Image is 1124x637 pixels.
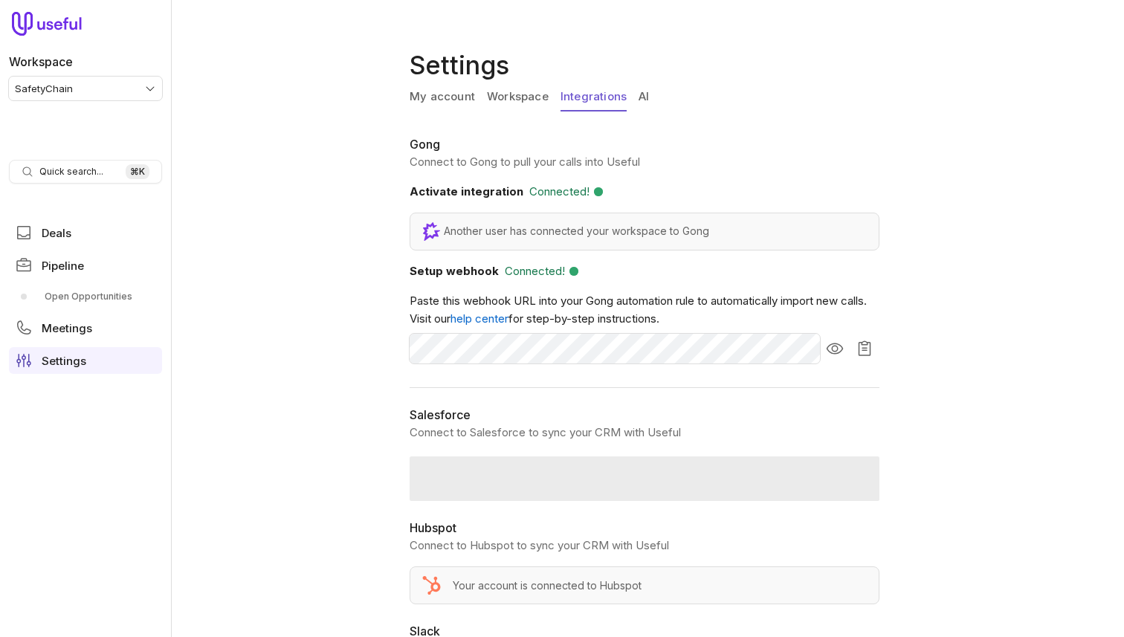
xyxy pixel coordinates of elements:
h2: Gong [410,135,879,153]
span: Settings [42,355,86,366]
a: Open Opportunities [9,285,162,308]
p: Connect to Hubspot to sync your CRM with Useful [410,537,879,554]
span: Your account is connected to Hubspot [453,577,642,595]
kbd: ⌘ K [126,164,149,179]
h1: Settings [410,48,885,83]
span: Connected! [505,262,565,280]
span: Connected! [529,183,590,201]
a: Pipeline [9,252,162,279]
h2: Hubspot [410,519,879,537]
button: Copy webhook URL to clipboard [850,334,879,363]
span: Meetings [42,323,92,334]
a: Integrations [561,83,627,111]
a: Deals [9,219,162,246]
span: Quick search... [39,166,103,178]
span: Another user has connected your workspace to Gong [444,222,709,241]
span: Setup webhook [410,264,499,278]
div: Pipeline submenu [9,285,162,308]
span: Deals [42,227,71,239]
p: Connect to Gong to pull your calls into Useful [410,153,879,171]
a: help center [450,311,508,326]
p: Connect to Salesforce to sync your CRM with Useful [410,424,879,442]
a: My account [410,83,475,111]
h2: Salesforce [410,406,879,424]
p: Paste this webhook URL into your Gong automation rule to automatically import new calls. Visit ou... [410,292,879,328]
a: AI [639,83,649,111]
span: Activate integration [410,184,523,198]
a: Workspace [487,83,549,111]
a: Meetings [9,314,162,341]
button: Show webhook URL [820,334,850,363]
span: ‌ [410,456,879,501]
span: Pipeline [42,260,84,271]
a: Settings [9,347,162,374]
label: Workspace [9,53,73,71]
